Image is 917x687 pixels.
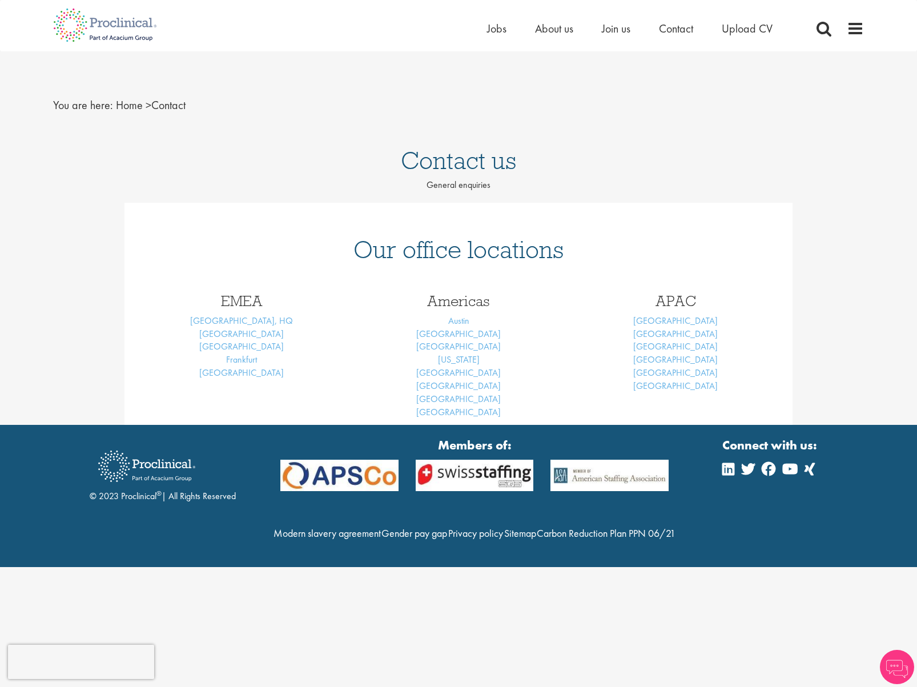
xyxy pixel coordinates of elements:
a: [GEOGRAPHIC_DATA] [416,393,501,405]
a: [GEOGRAPHIC_DATA] [416,328,501,340]
a: Sitemap [504,527,536,540]
a: [GEOGRAPHIC_DATA] [416,340,501,352]
a: Frankfurt [226,353,257,365]
a: Gender pay gap [381,527,447,540]
a: Austin [448,315,469,327]
h3: APAC [576,294,775,308]
strong: Connect with us: [722,436,819,454]
a: Privacy policy [448,527,503,540]
img: APSCo [272,460,407,491]
img: Chatbot [880,650,914,684]
a: [GEOGRAPHIC_DATA] [199,340,284,352]
a: breadcrumb link to Home [116,98,143,113]
a: [GEOGRAPHIC_DATA], HQ [190,315,293,327]
a: [GEOGRAPHIC_DATA] [416,380,501,392]
a: [GEOGRAPHIC_DATA] [633,367,718,379]
a: About us [535,21,573,36]
sup: ® [156,489,162,498]
a: [GEOGRAPHIC_DATA] [633,315,718,327]
a: Jobs [487,21,506,36]
h3: EMEA [142,294,341,308]
a: Carbon Reduction Plan PPN 06/21 [537,527,675,540]
iframe: reCAPTCHA [8,645,154,679]
img: APSCo [542,460,677,491]
img: Proclinical Recruitment [90,443,204,490]
h1: Our office locations [142,237,775,262]
a: [GEOGRAPHIC_DATA] [633,340,718,352]
img: APSCo [407,460,542,491]
h3: Americas [359,294,558,308]
a: Upload CV [722,21,773,36]
a: [GEOGRAPHIC_DATA] [633,328,718,340]
div: © 2023 Proclinical | All Rights Reserved [90,442,236,503]
a: [GEOGRAPHIC_DATA] [633,380,718,392]
a: [GEOGRAPHIC_DATA] [199,367,284,379]
a: [GEOGRAPHIC_DATA] [416,406,501,418]
span: You are here: [53,98,113,113]
strong: Members of: [280,436,669,454]
a: [GEOGRAPHIC_DATA] [633,353,718,365]
a: [GEOGRAPHIC_DATA] [416,367,501,379]
a: Contact [659,21,693,36]
a: Join us [602,21,630,36]
a: [GEOGRAPHIC_DATA] [199,328,284,340]
a: [US_STATE] [438,353,480,365]
a: Modern slavery agreement [274,527,381,540]
span: > [146,98,151,113]
span: Contact [116,98,186,113]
